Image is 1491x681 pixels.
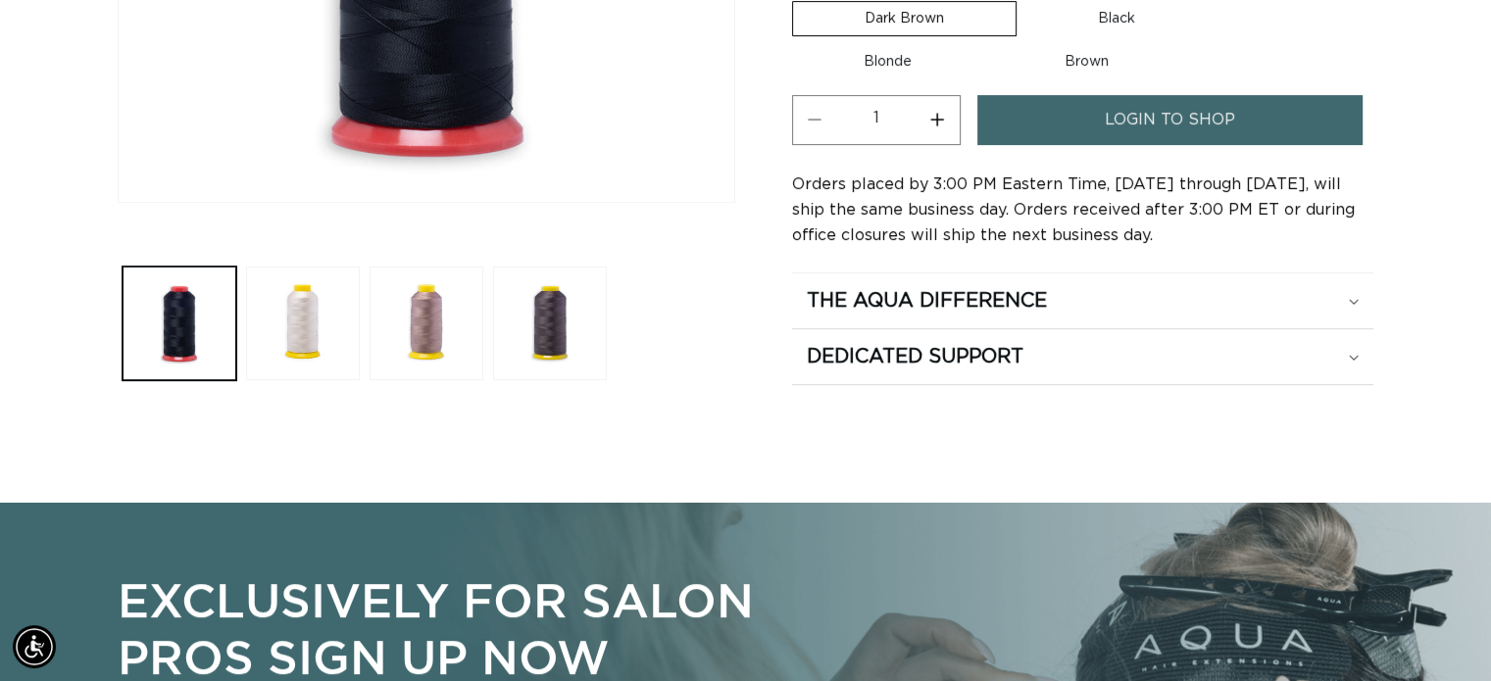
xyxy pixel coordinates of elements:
a: login to shop [977,95,1364,145]
div: Accessibility Menu [13,625,56,668]
span: Orders placed by 3:00 PM Eastern Time, [DATE] through [DATE], will ship the same business day. Or... [792,176,1355,243]
span: login to shop [1105,95,1235,145]
button: Load image 3 in gallery view [370,267,483,380]
button: Load image 4 in gallery view [493,267,607,380]
h2: Dedicated Support [807,344,1023,369]
button: Load image 1 in gallery view [123,267,236,380]
label: Black [1026,2,1207,35]
h2: The Aqua Difference [807,288,1047,314]
label: Dark Brown [792,1,1017,36]
label: Blonde [792,45,983,78]
iframe: Chat Widget [1393,587,1491,681]
summary: The Aqua Difference [792,273,1373,328]
button: Load image 2 in gallery view [246,267,360,380]
label: Brown [993,45,1180,78]
summary: Dedicated Support [792,329,1373,384]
